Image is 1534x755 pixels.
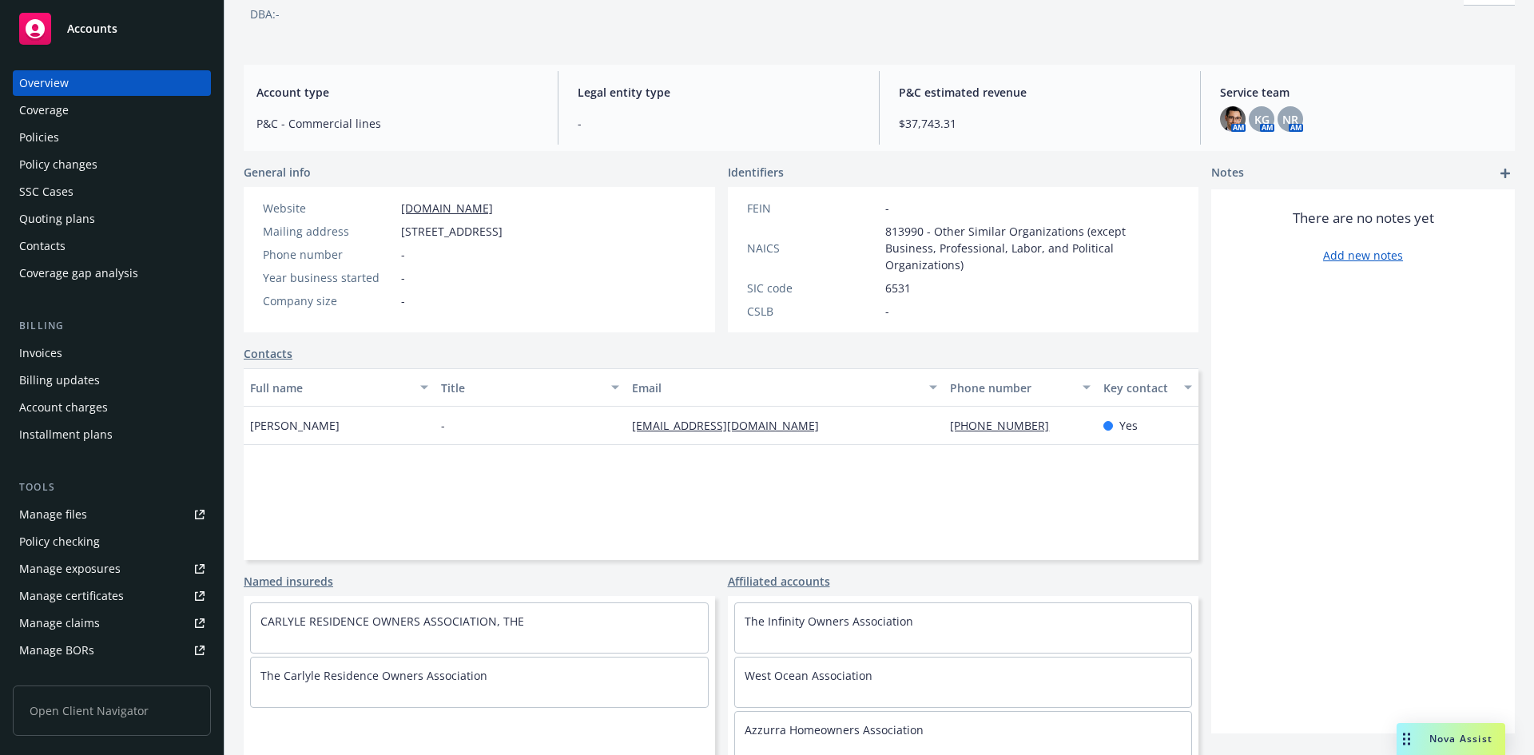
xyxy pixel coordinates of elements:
[885,303,889,320] span: -
[13,502,211,527] a: Manage files
[19,233,66,259] div: Contacts
[899,115,1181,132] span: $37,743.31
[13,665,211,690] a: Summary of insurance
[19,179,74,205] div: SSC Cases
[250,379,411,396] div: Full name
[19,395,108,420] div: Account charges
[263,246,395,263] div: Phone number
[260,668,487,683] a: The Carlyle Residence Owners Association
[885,200,889,217] span: -
[13,6,211,51] a: Accounts
[728,164,784,181] span: Identifiers
[19,206,95,232] div: Quoting plans
[244,368,435,407] button: Full name
[578,84,860,101] span: Legal entity type
[1429,732,1492,745] span: Nova Assist
[1103,379,1174,396] div: Key contact
[1282,111,1298,128] span: NR
[1119,417,1138,434] span: Yes
[19,260,138,286] div: Coverage gap analysis
[19,368,100,393] div: Billing updates
[745,668,872,683] a: West Ocean Association
[19,125,59,150] div: Policies
[260,614,524,629] a: CARLYLE RESIDENCE OWNERS ASSOCIATION, THE
[1211,164,1244,183] span: Notes
[1397,723,1505,755] button: Nova Assist
[13,97,211,123] a: Coverage
[13,529,211,554] a: Policy checking
[13,583,211,609] a: Manage certificates
[885,223,1180,273] span: 813990 - Other Similar Organizations (except Business, Professional, Labor, and Political Organiz...
[19,422,113,447] div: Installment plans
[19,610,100,636] div: Manage claims
[745,614,913,629] a: The Infinity Owners Association
[747,280,879,296] div: SIC code
[13,422,211,447] a: Installment plans
[13,125,211,150] a: Policies
[244,345,292,362] a: Contacts
[1220,84,1502,101] span: Service team
[401,269,405,286] span: -
[885,280,911,296] span: 6531
[13,152,211,177] a: Policy changes
[19,665,141,690] div: Summary of insurance
[19,97,69,123] div: Coverage
[263,292,395,309] div: Company size
[745,722,924,737] a: Azzurra Homeowners Association
[13,318,211,334] div: Billing
[244,573,333,590] a: Named insureds
[747,240,879,256] div: NAICS
[1220,106,1246,132] img: photo
[263,223,395,240] div: Mailing address
[1323,247,1403,264] a: Add new notes
[441,417,445,434] span: -
[632,418,832,433] a: [EMAIL_ADDRESS][DOMAIN_NAME]
[950,418,1062,433] a: [PHONE_NUMBER]
[19,340,62,366] div: Invoices
[263,269,395,286] div: Year business started
[950,379,1072,396] div: Phone number
[401,292,405,309] span: -
[13,233,211,259] a: Contacts
[250,6,280,22] div: DBA: -
[1254,111,1270,128] span: KG
[1397,723,1417,755] div: Drag to move
[1097,368,1198,407] button: Key contact
[263,200,395,217] div: Website
[401,201,493,216] a: [DOMAIN_NAME]
[13,179,211,205] a: SSC Cases
[256,115,538,132] span: P&C - Commercial lines
[19,529,100,554] div: Policy checking
[899,84,1181,101] span: P&C estimated revenue
[13,556,211,582] a: Manage exposures
[13,70,211,96] a: Overview
[19,583,124,609] div: Manage certificates
[441,379,602,396] div: Title
[256,84,538,101] span: Account type
[19,70,69,96] div: Overview
[401,246,405,263] span: -
[13,685,211,736] span: Open Client Navigator
[747,200,879,217] div: FEIN
[944,368,1096,407] button: Phone number
[13,206,211,232] a: Quoting plans
[67,22,117,35] span: Accounts
[13,638,211,663] a: Manage BORs
[13,479,211,495] div: Tools
[13,368,211,393] a: Billing updates
[19,556,121,582] div: Manage exposures
[19,502,87,527] div: Manage files
[13,610,211,636] a: Manage claims
[13,260,211,286] a: Coverage gap analysis
[19,638,94,663] div: Manage BORs
[244,164,311,181] span: General info
[401,223,503,240] span: [STREET_ADDRESS]
[626,368,944,407] button: Email
[1496,164,1515,183] a: add
[250,417,340,434] span: [PERSON_NAME]
[1293,209,1434,228] span: There are no notes yet
[728,573,830,590] a: Affiliated accounts
[747,303,879,320] div: CSLB
[578,115,860,132] span: -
